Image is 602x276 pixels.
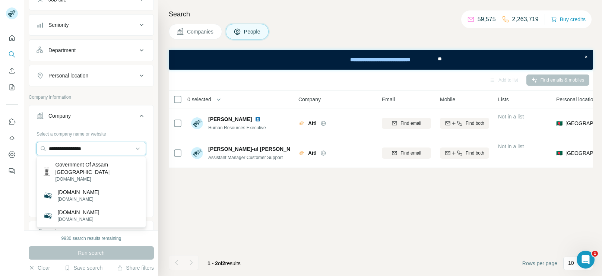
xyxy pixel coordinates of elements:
[208,155,283,160] span: Assistant Manager Customer Support
[440,96,455,103] span: Mobile
[222,260,225,266] span: 2
[191,147,203,159] img: Avatar
[255,116,261,122] img: LinkedIn logo
[207,260,241,266] span: results
[58,188,99,196] p: [DOMAIN_NAME]
[466,150,484,156] span: Find both
[556,120,563,127] span: 🇧🇩
[29,264,50,272] button: Clear
[169,50,593,70] iframe: Banner
[498,114,524,120] span: Not in a list
[218,260,222,266] span: of
[6,64,18,77] button: Enrich CSV
[6,131,18,145] button: Use Surfe API
[244,28,261,35] span: People
[58,209,99,216] p: [DOMAIN_NAME]
[298,96,321,103] span: Company
[6,31,18,45] button: Quick start
[55,176,140,183] p: [DOMAIN_NAME]
[207,260,218,266] span: 1 - 2
[43,168,51,176] img: Government Of Assam India
[29,94,154,101] p: Company information
[208,145,304,153] span: [PERSON_NAME]-ul [PERSON_NAME]
[29,41,153,59] button: Department
[48,72,88,79] div: Personal location
[48,21,69,29] div: Seniority
[58,196,99,203] p: [DOMAIN_NAME]
[568,259,574,267] p: 10
[551,14,586,25] button: Buy credits
[440,147,489,159] button: Find both
[298,150,304,156] img: Logo of Aitl
[400,150,421,156] span: Find email
[556,149,563,157] span: 🇧🇩
[208,125,266,130] span: Human Resources Executive
[308,149,317,157] span: Aitl
[440,118,489,129] button: Find both
[382,147,431,159] button: Find email
[187,96,211,103] span: 0 selected
[55,161,140,176] p: Government Of Assam [GEOGRAPHIC_DATA]
[208,115,252,123] span: [PERSON_NAME]
[522,260,557,267] span: Rows per page
[29,223,153,241] button: Industry
[478,15,496,24] p: 59,575
[117,264,154,272] button: Share filters
[64,264,102,272] button: Save search
[6,48,18,61] button: Search
[512,15,539,24] p: 2,263,719
[498,143,524,149] span: Not in a list
[43,190,53,201] img: smcassam.gov.in
[43,210,53,221] img: ssaassam.gov.in
[6,80,18,94] button: My lists
[58,216,99,223] p: [DOMAIN_NAME]
[191,117,203,129] img: Avatar
[6,148,18,161] button: Dashboard
[37,128,146,137] div: Select a company name or website
[6,115,18,129] button: Use Surfe on LinkedIn
[498,96,509,103] span: Lists
[29,107,153,128] button: Company
[577,251,595,269] iframe: Intercom live chat
[382,96,395,103] span: Email
[29,67,153,85] button: Personal location
[187,28,214,35] span: Companies
[48,47,76,54] div: Department
[382,118,431,129] button: Find email
[6,164,18,178] button: Feedback
[61,235,121,242] div: 9930 search results remaining
[48,112,71,120] div: Company
[592,251,598,257] span: 1
[298,120,304,126] img: Logo of Aitl
[556,96,596,103] span: Personal location
[466,120,484,127] span: Find both
[400,120,421,127] span: Find email
[29,16,153,34] button: Seniority
[48,228,67,235] div: Industry
[169,9,593,19] h4: Search
[308,120,317,127] span: Aitl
